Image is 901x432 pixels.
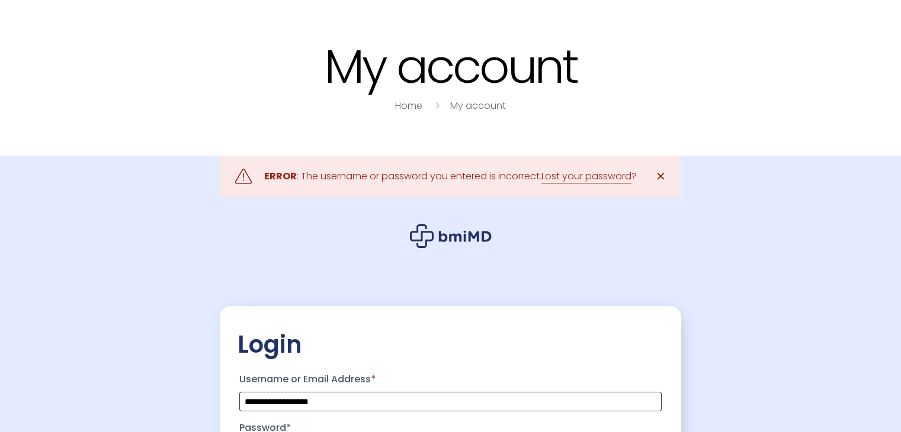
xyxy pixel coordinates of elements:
strong: ERROR [264,169,297,183]
span: ✕ [656,168,666,185]
label: Username or Email Address [239,370,662,389]
div: : The username or password you entered is incorrect. ? [264,168,637,185]
a: Lost your password [541,169,631,183]
h1: My account [78,41,824,92]
h2: Login [238,330,663,359]
a: Home [395,99,422,112]
i: breadcrumbs separator [431,99,444,112]
a: My account [450,99,506,112]
a: ✕ [649,165,672,188]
